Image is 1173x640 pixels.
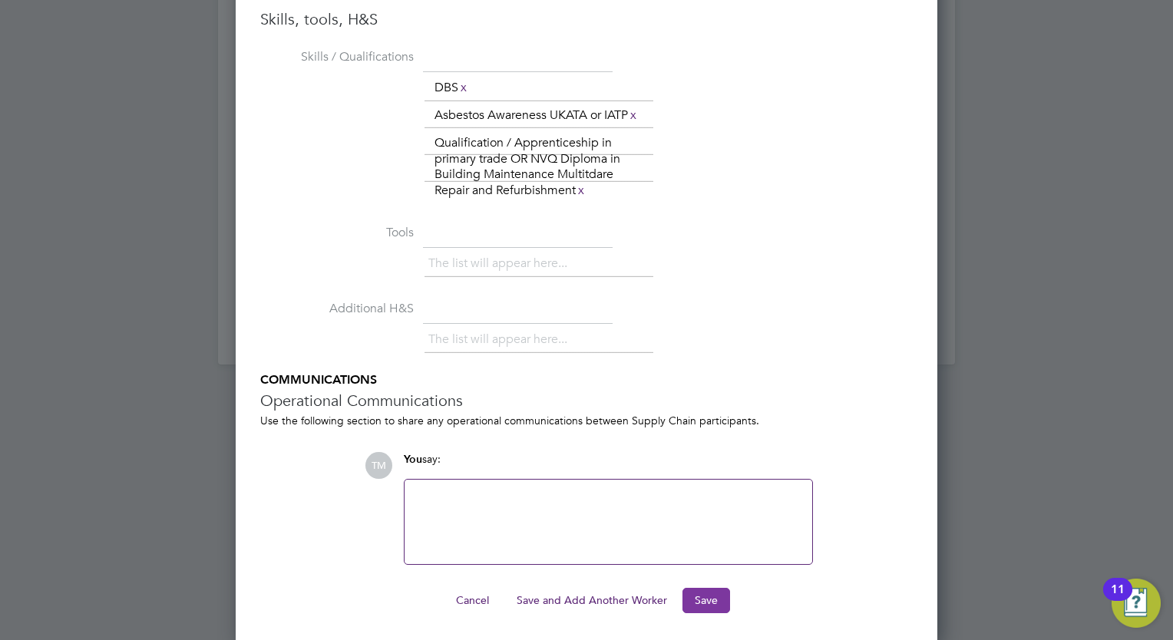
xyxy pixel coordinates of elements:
li: DBS [428,78,475,98]
li: The list will appear here... [428,253,573,274]
span: You [404,453,422,466]
a: x [458,78,469,97]
a: x [576,180,586,200]
li: Qualification / Apprenticeship in primary trade OR NVQ Diploma in Building Maintenance Multitdare... [428,133,651,201]
div: Use the following section to share any operational communications between Supply Chain participants. [260,414,913,427]
label: Skills / Qualifications [260,49,414,65]
label: Additional H&S [260,301,414,317]
button: Open Resource Center, 11 new notifications [1112,579,1161,628]
li: The list will appear here... [428,329,573,350]
li: Asbestos Awareness UKATA or IATP [428,105,645,126]
span: TM [365,452,392,479]
button: Cancel [444,588,501,612]
div: 11 [1111,589,1125,609]
h3: Skills, tools, H&S [260,9,913,29]
h3: Operational Communications [260,391,913,411]
button: Save [682,588,730,612]
label: Tools [260,225,414,241]
div: say: [404,452,813,479]
button: Save and Add Another Worker [504,588,679,612]
h5: COMMUNICATIONS [260,372,913,388]
a: x [628,105,639,125]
